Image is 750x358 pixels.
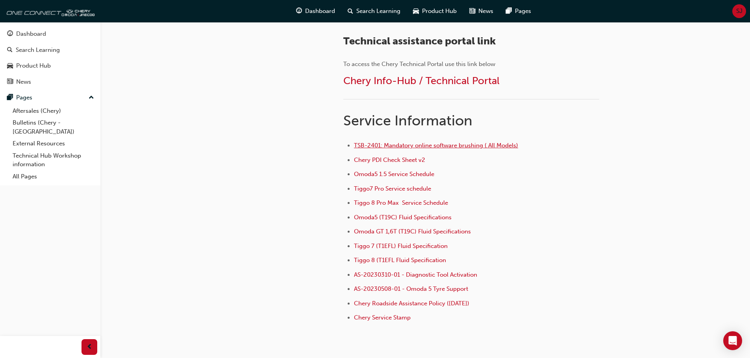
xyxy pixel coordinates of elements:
a: Chery PDI Check Sheet v2 [354,156,425,163]
a: Tiggo 8 (T1EFL Fluid Specification [354,257,446,264]
div: Product Hub [16,61,51,70]
span: guage-icon [296,6,302,16]
a: TSB-2401: Mandatory online software brushing ( All Models) [354,142,518,149]
span: prev-icon [87,342,93,352]
a: Chery Info-Hub / Technical Portal [343,75,500,87]
button: Pages [3,90,97,105]
img: oneconnect [4,3,94,19]
a: Search Learning [3,43,97,57]
a: AS-20230508-01 - Omoda 5 Tyre Support [354,285,468,292]
span: guage-icon [7,31,13,38]
span: Product Hub [422,7,457,16]
a: Chery Service Stamp [354,314,411,321]
span: Technical assistance portal link [343,35,496,47]
a: Aftersales (Chery) [9,105,97,117]
a: Omoda5 1.5 Service Schedule [354,171,434,178]
div: Dashboard [16,29,46,39]
a: Tiggo7 Pro Service schedule [354,185,431,192]
span: Service Information [343,112,472,129]
div: Pages [16,93,32,102]
a: guage-iconDashboard [290,3,341,19]
span: Dashboard [305,7,335,16]
span: news-icon [469,6,475,16]
a: Omoda5 (T19C) Fluid Specifications [354,214,452,221]
a: news-iconNews [463,3,500,19]
span: To access the Chery Technical Portal use this link below [343,61,495,68]
span: up-icon [89,93,94,103]
a: search-iconSearch Learning [341,3,407,19]
span: Pages [515,7,531,16]
a: Bulletins (Chery - [GEOGRAPHIC_DATA]) [9,117,97,138]
div: Open Intercom Messenger [723,331,742,350]
a: News [3,75,97,89]
a: Omoda GT 1,6T (T19C) Fluid Specifications [354,228,471,235]
a: Technical Hub Workshop information [9,150,97,171]
div: Search Learning [16,46,60,55]
span: car-icon [413,6,419,16]
a: pages-iconPages [500,3,537,19]
a: car-iconProduct Hub [407,3,463,19]
a: Chery Roadside Assistance Policy ([DATE]) [354,300,469,307]
a: AS-20230310-01 - Diagnostic Tool Activation [354,271,477,278]
button: DashboardSearch LearningProduct HubNews [3,25,97,90]
span: News [478,7,493,16]
button: SJ [732,4,746,18]
span: car-icon [7,62,13,70]
a: Product Hub [3,59,97,73]
span: news-icon [7,79,13,86]
span: SJ [736,7,743,16]
a: Dashboard [3,27,97,41]
span: pages-icon [506,6,512,16]
a: External Resources [9,138,97,150]
div: News [16,77,31,86]
span: search-icon [348,6,353,16]
span: search-icon [7,47,13,54]
a: Tiggo 7 (T1EFL) Fluid Specification [354,242,449,250]
a: All Pages [9,171,97,183]
span: Step 3 [343,6,384,23]
span: pages-icon [7,94,13,101]
a: Tiggo 8 Pro Max Service Schedule [354,199,448,206]
span: Search Learning [356,7,400,16]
